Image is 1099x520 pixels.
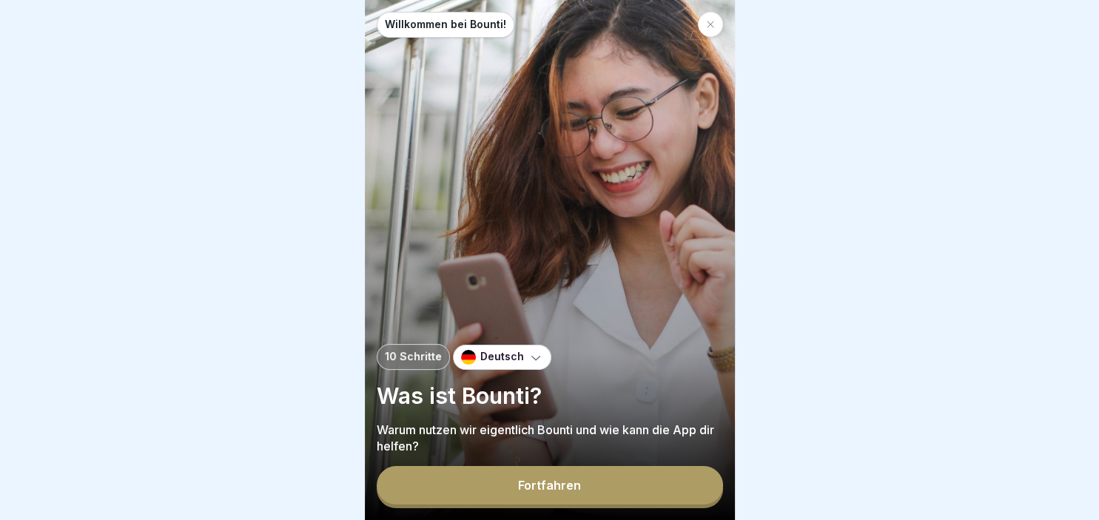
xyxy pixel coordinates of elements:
p: 10 Schritte [385,351,442,363]
p: Was ist Bounti? [377,382,723,410]
div: Fortfahren [518,479,581,492]
button: Fortfahren [377,466,723,504]
img: de.svg [461,350,476,365]
p: Deutsch [480,351,524,363]
p: Warum nutzen wir eigentlich Bounti und wie kann die App dir helfen? [377,422,723,454]
p: Willkommen bei Bounti! [385,18,506,31]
